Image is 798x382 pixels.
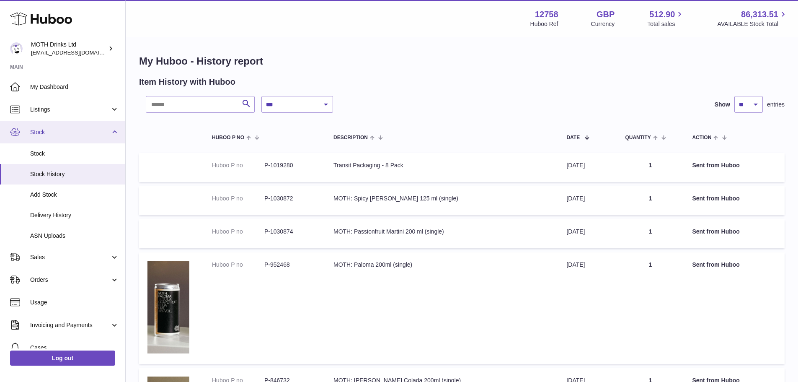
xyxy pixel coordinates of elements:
td: MOTH: Passionfruit Martini 200 ml (single) [325,219,558,248]
span: Usage [30,299,119,307]
td: 1 [617,153,684,182]
div: Huboo Ref [530,20,558,28]
td: [DATE] [558,186,617,215]
strong: Sent from Huboo [692,228,740,235]
span: [EMAIL_ADDRESS][DOMAIN_NAME] [31,49,123,56]
dd: P-1030874 [264,228,317,236]
span: Listings [30,106,110,114]
span: Add Stock [30,191,119,199]
td: [DATE] [558,219,617,248]
dt: Huboo P no [212,161,264,169]
span: Description [333,135,368,140]
div: MOTH Drinks Ltd [31,41,106,57]
dd: P-1019280 [264,161,317,169]
strong: Sent from Huboo [692,195,740,202]
dd: P-952468 [264,261,317,269]
td: MOTH: Spicy [PERSON_NAME] 125 ml (single) [325,186,558,215]
strong: Sent from Huboo [692,162,740,169]
span: 512.90 [649,9,675,20]
span: Orders [30,276,110,284]
a: Log out [10,351,115,366]
span: entries [767,101,785,109]
dd: P-1030872 [264,195,317,203]
label: Show [715,101,730,109]
span: Cases [30,344,119,352]
h1: My Huboo - History report [139,55,785,68]
span: Delivery History [30,211,119,219]
span: Stock [30,128,110,136]
td: MOTH: Paloma 200ml (single) [325,252,558,364]
dt: Huboo P no [212,228,264,236]
span: Date [566,135,580,140]
strong: Sent from Huboo [692,261,740,268]
span: Quantity [625,135,651,140]
td: Transit Packaging - 8 Pack [325,153,558,182]
span: Stock History [30,170,119,178]
h2: Item History with Huboo [139,76,235,88]
td: [DATE] [558,153,617,182]
div: Currency [591,20,615,28]
span: My Dashboard [30,83,119,91]
dt: Huboo P no [212,261,264,269]
img: 127581729090972.png [147,261,189,353]
td: 1 [617,219,684,248]
span: ASN Uploads [30,232,119,240]
td: 1 [617,186,684,215]
td: [DATE] [558,252,617,364]
a: 86,313.51 AVAILABLE Stock Total [717,9,788,28]
a: 512.90 Total sales [647,9,684,28]
span: 86,313.51 [741,9,778,20]
strong: GBP [597,9,615,20]
span: Total sales [647,20,684,28]
strong: 12758 [535,9,558,20]
td: 1 [617,252,684,364]
img: orders@mothdrinks.com [10,42,23,55]
span: Sales [30,253,110,261]
span: Action [692,135,711,140]
span: AVAILABLE Stock Total [717,20,788,28]
span: Stock [30,150,119,158]
span: Huboo P no [212,135,244,140]
span: Invoicing and Payments [30,321,110,329]
dt: Huboo P no [212,195,264,203]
